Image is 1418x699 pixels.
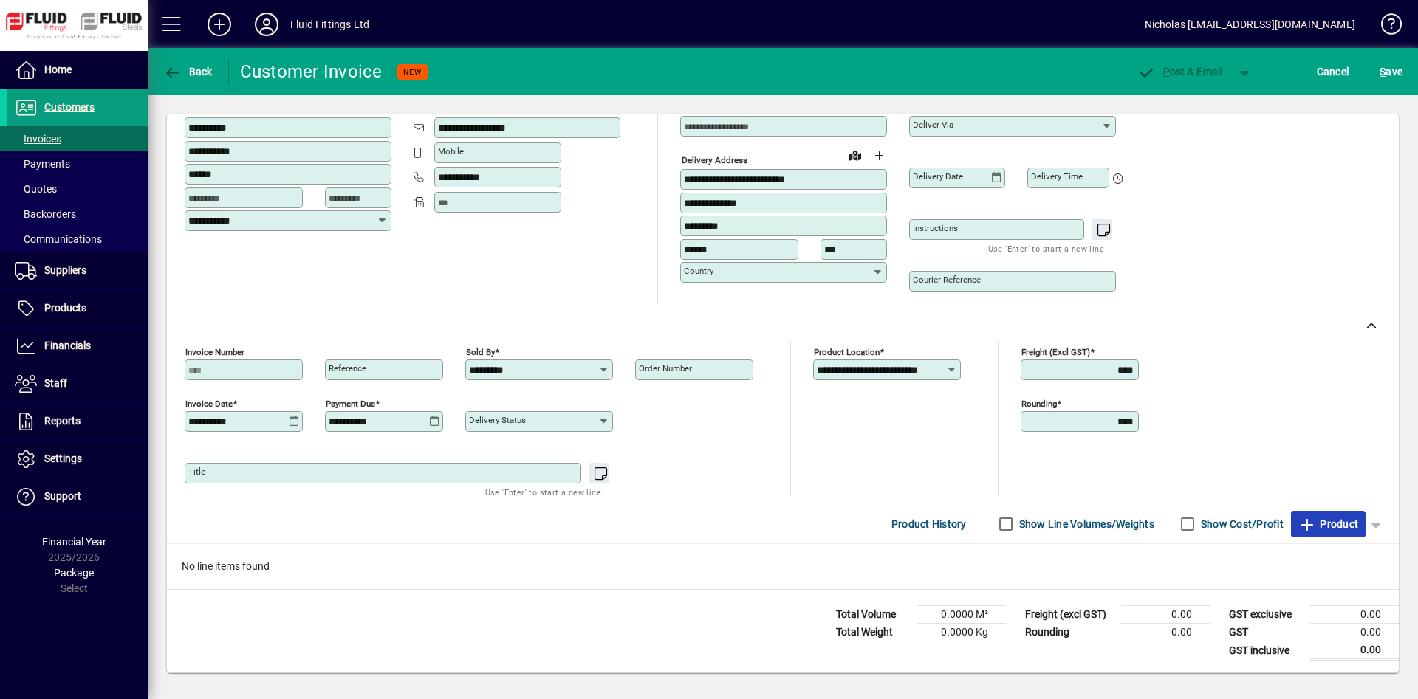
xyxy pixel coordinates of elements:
[843,143,867,167] a: View on map
[15,208,76,220] span: Backorders
[44,101,95,113] span: Customers
[185,347,244,357] mat-label: Invoice number
[7,441,148,478] a: Settings
[326,399,375,409] mat-label: Payment due
[917,606,1006,624] td: 0.0000 M³
[1310,641,1399,660] td: 0.00
[7,252,148,289] a: Suppliers
[7,176,148,202] a: Quotes
[1222,641,1310,660] td: GST inclusive
[44,452,82,464] span: Settings
[167,544,1399,589] div: No line items found
[54,567,94,579] span: Package
[348,92,371,115] a: View on map
[1313,58,1353,85] button: Cancel
[243,11,290,38] button: Profile
[44,264,86,276] span: Suppliers
[1310,606,1399,624] td: 0.00
[7,52,148,89] a: Home
[7,478,148,515] a: Support
[240,60,383,83] div: Customer Invoice
[163,66,213,78] span: Back
[7,290,148,327] a: Products
[1121,624,1210,641] td: 0.00
[15,158,70,170] span: Payments
[829,606,917,624] td: Total Volume
[814,347,880,357] mat-label: Product location
[684,266,713,276] mat-label: Country
[438,146,464,156] mat-label: Mobile
[1222,624,1310,641] td: GST
[44,415,81,427] span: Reports
[188,466,205,477] mat-label: Title
[7,126,148,151] a: Invoices
[1021,347,1090,357] mat-label: Freight (excl GST)
[1137,66,1223,78] span: ost & Email
[7,365,148,402] a: Staff
[148,58,229,85] app-page-header-button: Back
[1370,3,1400,51] a: Knowledge Base
[1031,171,1083,182] mat-label: Delivery time
[371,92,395,116] button: Copy to Delivery address
[1021,399,1057,409] mat-label: Rounding
[886,511,973,537] button: Product History
[867,144,891,168] button: Choose address
[1018,624,1121,641] td: Rounding
[1130,58,1230,85] button: Post & Email
[913,223,958,233] mat-label: Instructions
[1018,606,1121,624] td: Freight (excl GST)
[639,363,692,373] mat-label: Order number
[1380,60,1402,83] span: ave
[15,133,61,145] span: Invoices
[913,120,953,130] mat-label: Deliver via
[1163,66,1170,78] span: P
[403,67,422,77] span: NEW
[917,624,1006,641] td: 0.0000 Kg
[7,202,148,227] a: Backorders
[913,275,981,285] mat-label: Courier Reference
[196,11,243,38] button: Add
[1376,58,1406,85] button: Save
[1317,60,1349,83] span: Cancel
[1291,511,1366,537] button: Product
[469,415,526,425] mat-label: Delivery status
[1121,606,1210,624] td: 0.00
[891,512,967,536] span: Product History
[1198,517,1284,531] label: Show Cost/Profit
[15,183,57,195] span: Quotes
[15,233,102,245] span: Communications
[7,328,148,365] a: Financials
[185,399,233,409] mat-label: Invoice date
[42,536,106,548] span: Financial Year
[44,302,86,314] span: Products
[1298,512,1358,536] span: Product
[44,340,91,351] span: Financials
[1222,606,1310,624] td: GST exclusive
[1016,517,1154,531] label: Show Line Volumes/Weights
[44,377,67,389] span: Staff
[7,227,148,252] a: Communications
[329,363,366,373] mat-label: Reference
[7,151,148,176] a: Payments
[290,13,369,36] div: Fluid Fittings Ltd
[485,483,601,500] mat-hint: Use 'Enter' to start a new line
[988,240,1104,257] mat-hint: Use 'Enter' to start a new line
[466,347,495,357] mat-label: Sold by
[160,58,216,85] button: Back
[829,624,917,641] td: Total Weight
[7,403,148,440] a: Reports
[1380,66,1386,78] span: S
[44,490,81,502] span: Support
[1310,624,1399,641] td: 0.00
[44,63,72,75] span: Home
[913,171,963,182] mat-label: Delivery date
[1145,13,1355,36] div: Nicholas [EMAIL_ADDRESS][DOMAIN_NAME]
